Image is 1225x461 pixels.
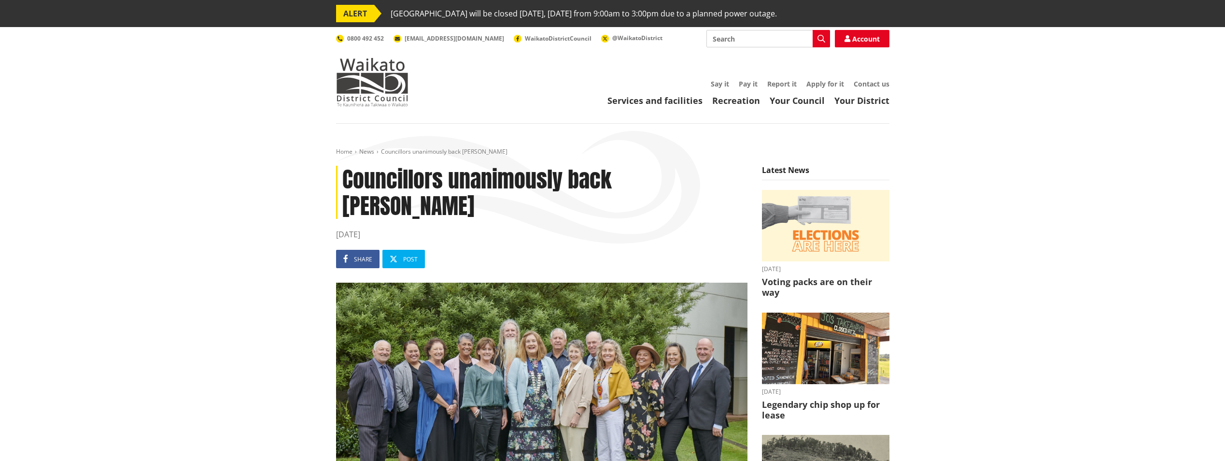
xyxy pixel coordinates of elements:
[391,5,777,22] span: [GEOGRAPHIC_DATA] will be closed [DATE], [DATE] from 9:00am to 3:00pm due to a planned power outage.
[762,190,889,262] img: Elections are here
[336,5,374,22] span: ALERT
[612,34,662,42] span: @WaikatoDistrict
[762,190,889,298] a: [DATE] Voting packs are on their way
[706,30,830,47] input: Search input
[762,313,889,421] a: Outdoor takeaway stand with chalkboard menus listing various foods, like burgers and chips. A fri...
[854,79,889,88] a: Contact us
[381,147,507,156] span: Councillors unanimously back [PERSON_NAME]
[1181,420,1215,455] iframe: Messenger Launcher
[336,147,352,156] a: Home
[394,34,504,43] a: [EMAIL_ADDRESS][DOMAIN_NAME]
[762,277,889,298] h3: Voting packs are on their way
[336,148,889,156] nav: breadcrumb
[347,34,384,43] span: 0800 492 452
[359,147,374,156] a: News
[770,95,825,106] a: Your Council
[525,34,591,43] span: WaikatoDistrictCouncil
[382,250,425,268] a: Post
[336,229,747,240] time: [DATE]
[834,95,889,106] a: Your District
[336,58,408,106] img: Waikato District Council - Te Kaunihera aa Takiwaa o Waikato
[806,79,844,88] a: Apply for it
[403,255,418,263] span: Post
[762,266,889,272] time: [DATE]
[762,313,889,385] img: Jo's takeaways, Papahua Reserve, Raglan
[762,389,889,395] time: [DATE]
[405,34,504,43] span: [EMAIL_ADDRESS][DOMAIN_NAME]
[762,166,889,180] h5: Latest News
[762,400,889,420] h3: Legendary chip shop up for lease
[601,34,662,42] a: @WaikatoDistrict
[336,250,380,268] a: Share
[739,79,758,88] a: Pay it
[712,95,760,106] a: Recreation
[835,30,889,47] a: Account
[711,79,729,88] a: Say it
[336,34,384,43] a: 0800 492 452
[767,79,797,88] a: Report it
[514,34,591,43] a: WaikatoDistrictCouncil
[354,255,372,263] span: Share
[336,166,747,219] h1: Councillors unanimously back [PERSON_NAME]
[607,95,703,106] a: Services and facilities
